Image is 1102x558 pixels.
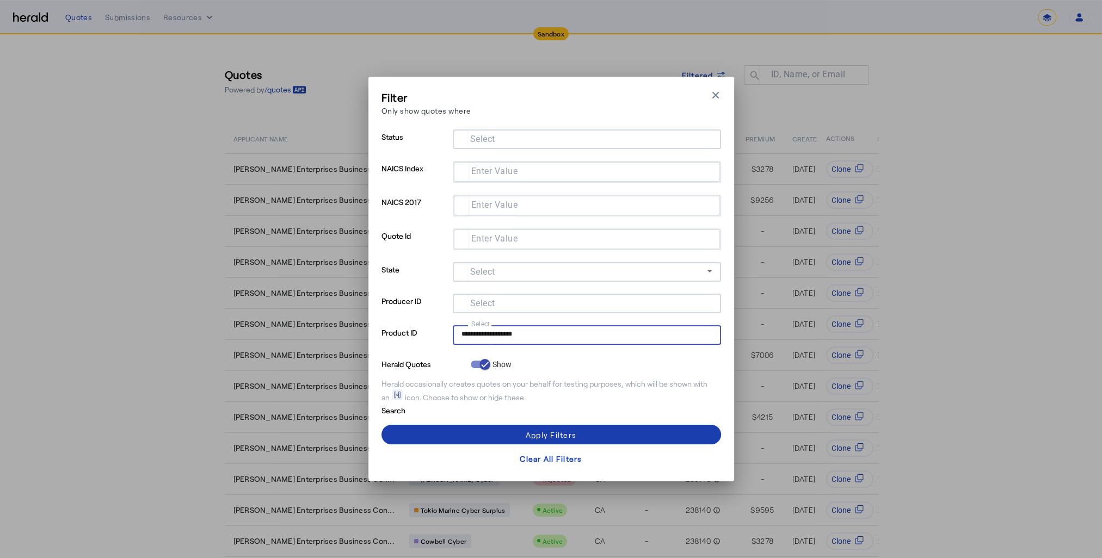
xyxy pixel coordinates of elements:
[381,294,448,325] p: Producer ID
[463,232,711,245] mat-chip-grid: Selection
[463,198,711,211] mat-chip-grid: Selection
[381,105,471,116] p: Only show quotes where
[470,266,495,277] mat-label: Select
[470,134,495,144] mat-label: Select
[381,262,448,294] p: State
[381,357,466,370] p: Herald Quotes
[490,359,512,370] label: Show
[381,403,466,416] p: Search
[526,429,576,441] div: Apply Filters
[381,161,448,195] p: NAICS Index
[381,325,448,357] p: Product ID
[381,129,448,161] p: Status
[470,298,495,308] mat-label: Select
[471,200,518,210] mat-label: Enter Value
[381,90,471,105] h3: Filter
[461,296,712,309] mat-chip-grid: Selection
[381,449,721,468] button: Clear All Filters
[381,195,448,228] p: NAICS 2017
[471,320,490,327] mat-label: Select
[461,327,712,340] mat-chip-grid: Selection
[381,425,721,444] button: Apply Filters
[471,233,518,244] mat-label: Enter Value
[461,132,712,145] mat-chip-grid: Selection
[381,228,448,262] p: Quote Id
[520,453,582,464] div: Clear All Filters
[471,166,518,176] mat-label: Enter Value
[463,164,711,177] mat-chip-grid: Selection
[381,379,721,403] div: Herald occasionally creates quotes on your behalf for testing purposes, which will be shown with ...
